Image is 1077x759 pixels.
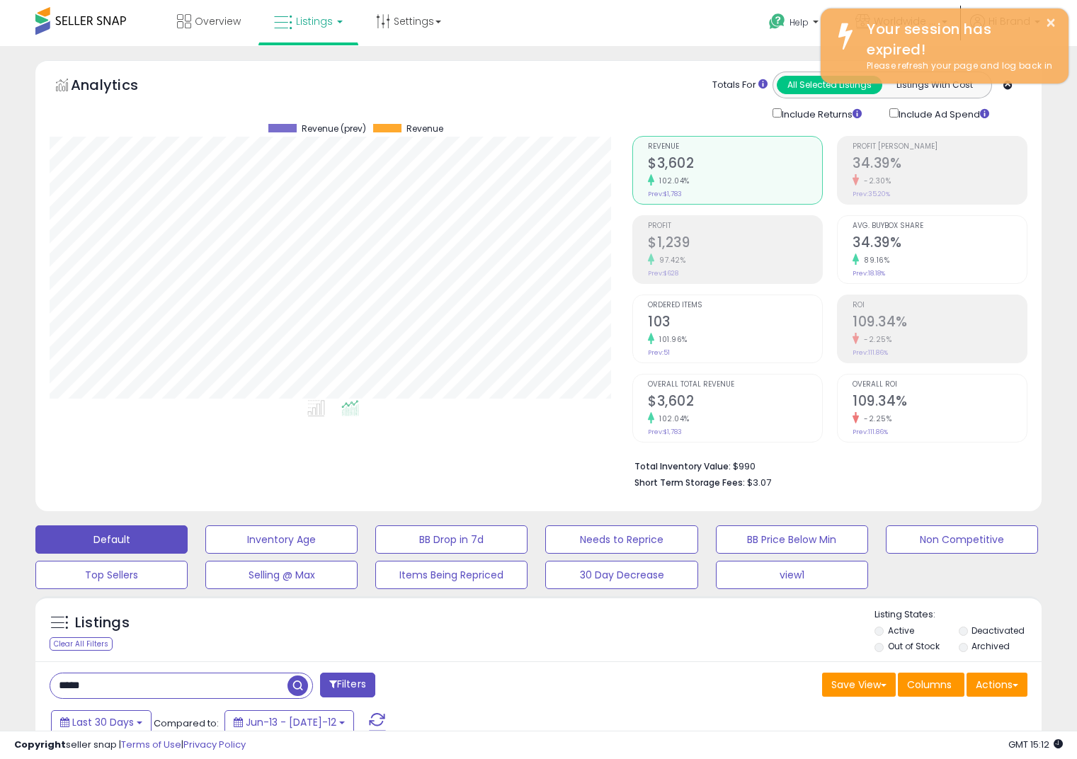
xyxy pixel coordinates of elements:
[35,561,188,589] button: Top Sellers
[859,176,891,186] small: -2.30%
[14,738,66,751] strong: Copyright
[716,525,868,554] button: BB Price Below Min
[302,124,366,134] span: Revenue (prev)
[859,413,891,424] small: -2.25%
[71,75,166,98] h5: Analytics
[907,678,952,692] span: Columns
[898,673,964,697] button: Columns
[853,393,1027,412] h2: 109.34%
[888,624,914,637] label: Active
[50,637,113,651] div: Clear All Filters
[712,79,768,92] div: Totals For
[654,255,685,266] small: 97.42%
[648,190,682,198] small: Prev: $1,783
[634,476,745,489] b: Short Term Storage Fees:
[205,561,358,589] button: Selling @ Max
[967,673,1027,697] button: Actions
[648,393,822,412] h2: $3,602
[406,124,443,134] span: Revenue
[375,525,528,554] button: BB Drop in 7d
[1045,14,1056,32] button: ×
[320,673,375,697] button: Filters
[246,715,336,729] span: Jun-13 - [DATE]-12
[971,624,1025,637] label: Deactivated
[886,525,1038,554] button: Non Competitive
[648,155,822,174] h2: $3,602
[859,334,891,345] small: -2.25%
[856,19,1058,59] div: Your session has expired!
[375,561,528,589] button: Items Being Repriced
[634,460,731,472] b: Total Inventory Value:
[790,16,809,28] span: Help
[762,105,879,122] div: Include Returns
[768,13,786,30] i: Get Help
[296,14,333,28] span: Listings
[856,59,1058,73] div: Please refresh your page and log back in
[51,710,152,734] button: Last 30 Days
[154,717,219,730] span: Compared to:
[654,334,688,345] small: 101.96%
[747,476,771,489] span: $3.07
[224,710,354,734] button: Jun-13 - [DATE]-12
[822,673,896,697] button: Save View
[853,428,888,436] small: Prev: 111.86%
[648,428,682,436] small: Prev: $1,783
[648,381,822,389] span: Overall Total Revenue
[648,314,822,333] h2: 103
[853,222,1027,230] span: Avg. Buybox Share
[648,222,822,230] span: Profit
[14,738,246,752] div: seller snap | |
[195,14,241,28] span: Overview
[121,738,181,751] a: Terms of Use
[648,143,822,151] span: Revenue
[853,314,1027,333] h2: 109.34%
[634,457,1017,474] li: $990
[853,190,890,198] small: Prev: 35.20%
[874,608,1042,622] p: Listing States:
[971,640,1010,652] label: Archived
[879,105,1012,122] div: Include Ad Spend
[545,561,697,589] button: 30 Day Decrease
[72,715,134,729] span: Last 30 Days
[545,525,697,554] button: Needs to Reprice
[853,348,888,357] small: Prev: 111.86%
[888,640,940,652] label: Out of Stock
[853,381,1027,389] span: Overall ROI
[758,2,833,46] a: Help
[859,255,889,266] small: 89.16%
[853,155,1027,174] h2: 34.39%
[853,269,885,278] small: Prev: 18.18%
[853,302,1027,309] span: ROI
[882,76,987,94] button: Listings With Cost
[654,176,690,186] small: 102.04%
[648,348,670,357] small: Prev: 51
[648,269,678,278] small: Prev: $628
[75,613,130,633] h5: Listings
[205,525,358,554] button: Inventory Age
[648,234,822,253] h2: $1,239
[716,561,868,589] button: view1
[654,413,690,424] small: 102.04%
[648,302,822,309] span: Ordered Items
[853,143,1027,151] span: Profit [PERSON_NAME]
[35,525,188,554] button: Default
[853,234,1027,253] h2: 34.39%
[183,738,246,751] a: Privacy Policy
[777,76,882,94] button: All Selected Listings
[1008,738,1063,751] span: 2025-08-14 15:12 GMT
